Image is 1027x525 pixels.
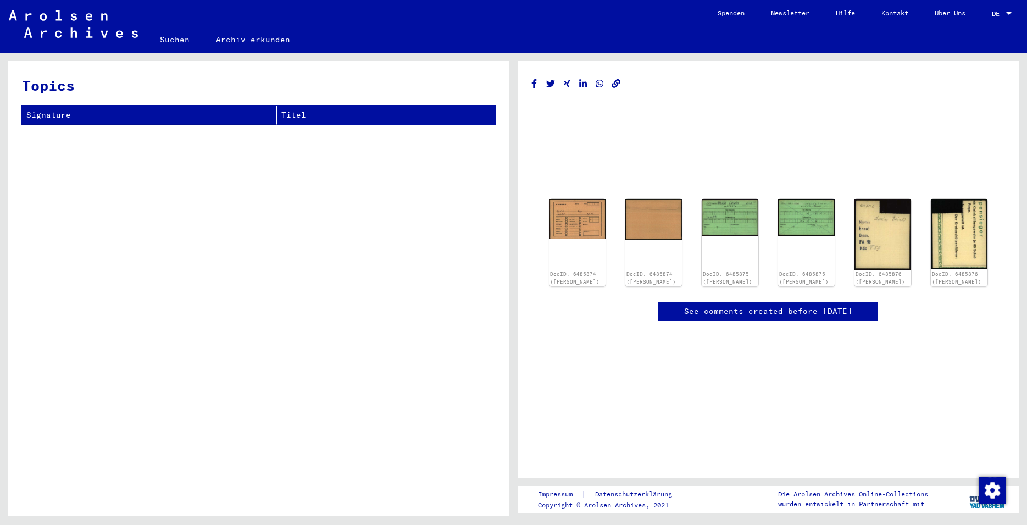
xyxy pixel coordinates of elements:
img: 001.jpg [549,199,606,239]
a: DocID: 6485874 ([PERSON_NAME]) [550,271,599,285]
div: Zustimmung ändern [979,477,1005,503]
div: | [538,489,685,500]
p: Die Arolsen Archives Online-Collections [778,489,928,499]
button: Share on Twitter [545,77,557,91]
img: yv_logo.png [967,485,1008,513]
a: DocID: 6485876 ([PERSON_NAME]) [856,271,905,285]
img: 002.jpg [931,199,987,269]
a: Impressum [538,489,581,500]
button: Copy link [610,77,622,91]
a: DocID: 6485875 ([PERSON_NAME]) [779,271,829,285]
a: DocID: 6485876 ([PERSON_NAME]) [932,271,981,285]
img: Zustimmung ändern [979,477,1006,504]
span: DE [992,10,1004,18]
a: Archiv erkunden [203,26,303,53]
img: 001.jpg [854,199,911,270]
h3: Topics [22,75,495,96]
th: Titel [277,106,495,125]
button: Share on WhatsApp [594,77,606,91]
img: 002.jpg [778,199,835,235]
button: Share on Xing [562,77,573,91]
img: 001.jpg [702,199,758,235]
button: Share on Facebook [529,77,540,91]
img: 002.jpg [625,199,682,240]
a: See comments created before [DATE] [684,306,852,317]
img: Arolsen_neg.svg [9,10,138,38]
p: wurden entwickelt in Partnerschaft mit [778,499,928,509]
p: Copyright © Arolsen Archives, 2021 [538,500,685,510]
th: Signature [22,106,277,125]
a: DocID: 6485874 ([PERSON_NAME]) [626,271,676,285]
a: Datenschutzerklärung [586,489,685,500]
a: Suchen [147,26,203,53]
button: Share on LinkedIn [578,77,589,91]
a: DocID: 6485875 ([PERSON_NAME]) [703,271,752,285]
